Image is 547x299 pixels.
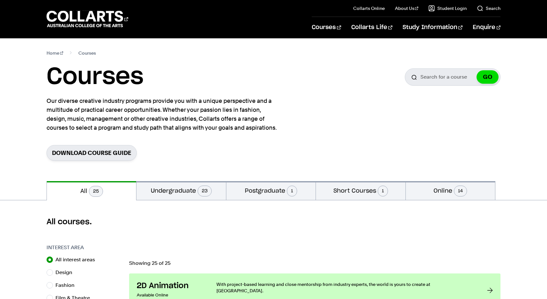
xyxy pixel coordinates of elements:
button: All25 [47,181,136,200]
span: 23 [198,186,212,196]
label: All interest areas [55,255,100,264]
label: Fashion [55,281,80,290]
button: Undergraduate23 [136,181,226,200]
span: 25 [89,186,103,197]
span: 1 [378,186,388,196]
button: GO [477,70,499,84]
a: About Us [395,5,419,11]
span: 1 [287,186,297,196]
h2: All courses. [47,217,500,227]
button: Short Courses1 [316,181,405,200]
div: Go to homepage [47,10,128,28]
h1: Courses [47,63,143,91]
a: Enquire [473,17,500,38]
a: Collarts Online [353,5,385,11]
h3: Interest Area [47,244,123,251]
a: Courses [312,17,341,38]
a: Collarts Life [351,17,392,38]
span: Courses [78,49,96,57]
h3: 2D Animation [137,281,204,291]
button: Postgraduate1 [226,181,316,200]
p: Our diverse creative industry programs provide you with a unique perspective and a multitude of p... [47,96,279,132]
a: Home [47,49,63,57]
p: With project-based learning and close mentorship from industry experts, the world is yours to cre... [216,281,474,294]
span: 14 [454,186,467,196]
a: Study Information [403,17,463,38]
button: Online14 [406,181,495,200]
a: Download Course Guide [47,145,137,161]
label: Design [55,268,77,277]
a: Student Login [428,5,467,11]
input: Search for a course [405,68,500,86]
p: Showing 25 of 25 [129,261,500,266]
a: Search [477,5,500,11]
